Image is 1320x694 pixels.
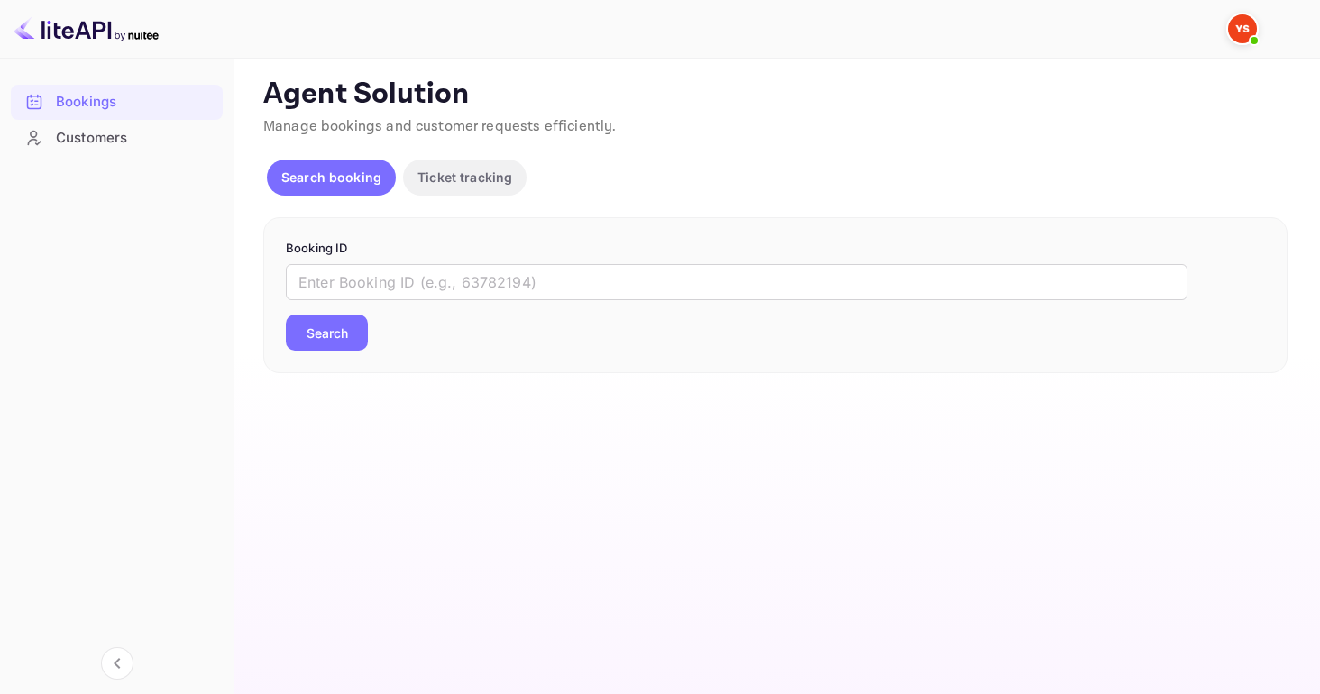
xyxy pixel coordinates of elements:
p: Agent Solution [263,77,1288,113]
img: Yandex Support [1228,14,1257,43]
span: Manage bookings and customer requests efficiently. [263,117,617,136]
img: LiteAPI logo [14,14,159,43]
button: Search [286,315,368,351]
a: Bookings [11,85,223,118]
div: Bookings [11,85,223,120]
p: Ticket tracking [417,168,512,187]
div: Customers [56,128,214,149]
div: Customers [11,121,223,156]
div: Bookings [56,92,214,113]
p: Search booking [281,168,381,187]
p: Booking ID [286,240,1265,258]
a: Customers [11,121,223,154]
button: Collapse navigation [101,647,133,680]
input: Enter Booking ID (e.g., 63782194) [286,264,1187,300]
